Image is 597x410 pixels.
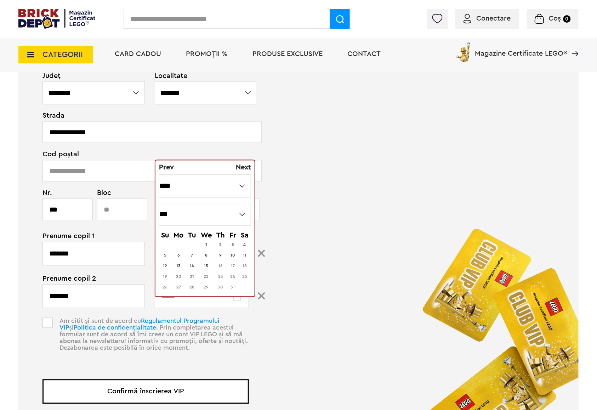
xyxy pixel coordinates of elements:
[252,50,323,57] a: Produse exclusive
[176,285,181,290] span: 27
[189,285,194,290] span: 28
[59,318,220,331] a: Regulamentul Programului VIP
[464,15,511,22] a: Conectare
[229,232,236,239] span: Friday
[549,15,561,22] span: Coș
[163,285,168,290] span: 26
[74,325,156,331] a: Politica de confidențialitate
[218,264,223,268] span: 16
[176,264,181,268] a: 13
[174,232,183,239] span: Monday
[161,232,169,239] span: Sunday
[186,50,228,57] a: PROMOȚII %
[231,285,235,290] span: 31
[163,275,167,279] span: 19
[236,164,251,171] span: Next
[244,243,246,247] a: 4
[218,285,223,290] span: 30
[230,275,235,279] span: 24
[475,41,568,57] span: Magazine Certificate LEGO®
[568,41,579,48] a: Magazine Certificate LEGO®
[176,275,181,279] span: 20
[217,232,225,239] span: Thursday
[241,232,249,239] span: Saturday
[220,253,222,258] a: 9
[42,190,89,197] span: Nr.
[231,264,235,268] span: 17
[477,15,511,22] span: Conectare
[42,233,137,240] span: Prenume copil 1
[347,50,381,57] a: Contact
[190,264,194,268] a: 14
[563,15,571,23] small: 0
[258,250,265,257] img: Group%201224.svg
[188,232,196,239] span: Tuesday
[42,380,249,404] button: Confirmă înscrierea VIP
[177,253,180,258] a: 6
[163,264,167,268] a: 12
[243,264,247,268] span: 18
[220,243,222,247] a: 2
[97,190,143,197] span: Bloc
[232,243,234,247] a: 3
[55,318,249,364] p: Am citit și sunt de acord cu și . Prin completarea acestui formular sunt de acord să îmi creez un...
[201,232,212,239] span: Wednesday
[242,275,247,279] span: 25
[42,275,137,282] span: Prenume copil 2
[218,275,223,279] span: 23
[191,253,193,258] a: 7
[190,275,194,279] span: 21
[155,72,249,79] span: Localitate
[205,253,207,258] a: 8
[231,253,235,258] a: 10
[243,253,246,258] a: 11
[115,50,161,57] a: Card Cadou
[164,253,166,258] a: 5
[42,51,83,58] span: CATEGORII
[159,164,174,171] a: Prev
[42,72,146,79] span: Județ
[258,292,265,300] img: Group%201224.svg
[205,243,207,247] a: 1
[204,285,209,290] span: 29
[42,151,249,158] span: Cod poștal
[204,264,208,268] a: 15
[204,275,209,279] span: 22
